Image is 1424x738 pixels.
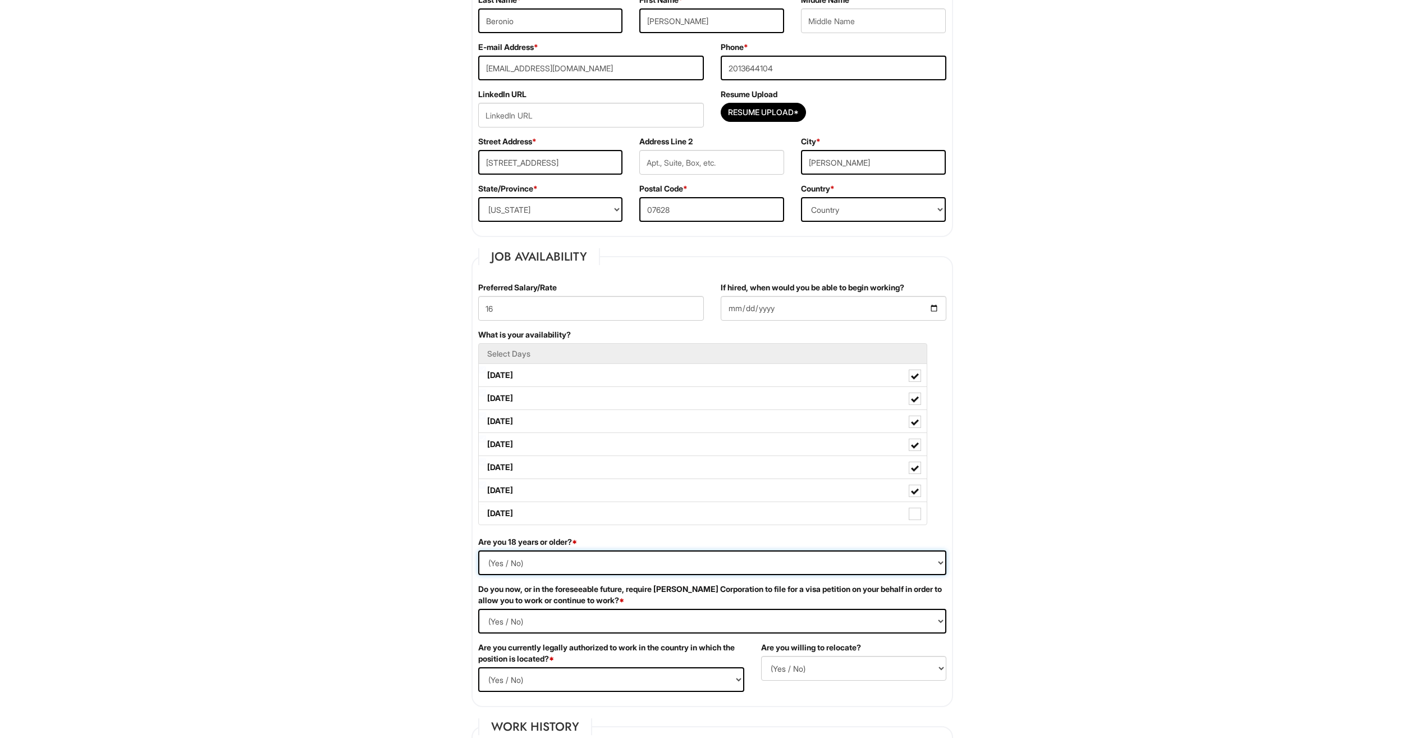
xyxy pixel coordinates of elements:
[478,183,538,194] label: State/Province
[479,502,927,525] label: [DATE]
[479,433,927,455] label: [DATE]
[761,656,946,681] select: (Yes / No)
[478,103,704,127] input: LinkedIn URL
[478,329,571,340] label: What is your availability?
[639,8,784,33] input: First Name
[639,136,693,147] label: Address Line 2
[478,667,744,692] select: (Yes / No)
[801,150,946,175] input: City
[801,136,821,147] label: City
[478,42,538,53] label: E-mail Address
[478,609,946,634] select: (Yes / No)
[478,536,577,548] label: Are you 18 years or older?
[478,56,704,80] input: E-mail Address
[721,42,748,53] label: Phone
[478,136,537,147] label: Street Address
[478,642,744,664] label: Are you currently legally authorized to work in the country in which the position is located?
[478,150,623,175] input: Street Address
[639,197,784,222] input: Postal Code
[639,183,688,194] label: Postal Code
[761,642,861,653] label: Are you willing to relocate?
[478,248,600,265] legend: Job Availability
[487,349,918,358] h5: Select Days
[478,8,623,33] input: Last Name
[801,183,835,194] label: Country
[801,197,946,222] select: Country
[479,387,927,409] label: [DATE]
[721,103,806,122] button: Resume Upload*Resume Upload*
[721,89,777,100] label: Resume Upload
[478,584,946,606] label: Do you now, or in the foreseeable future, require [PERSON_NAME] Corporation to file for a visa pe...
[478,296,704,321] input: Preferred Salary/Rate
[478,282,557,293] label: Preferred Salary/Rate
[639,150,784,175] input: Apt., Suite, Box, etc.
[479,364,927,386] label: [DATE]
[721,282,904,293] label: If hired, when would you be able to begin working?
[478,550,946,575] select: (Yes / No)
[478,718,592,735] legend: Work History
[721,56,946,80] input: Phone
[478,89,526,100] label: LinkedIn URL
[479,410,927,432] label: [DATE]
[478,197,623,222] select: State/Province
[479,456,927,479] label: [DATE]
[801,8,946,33] input: Middle Name
[479,479,927,502] label: [DATE]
